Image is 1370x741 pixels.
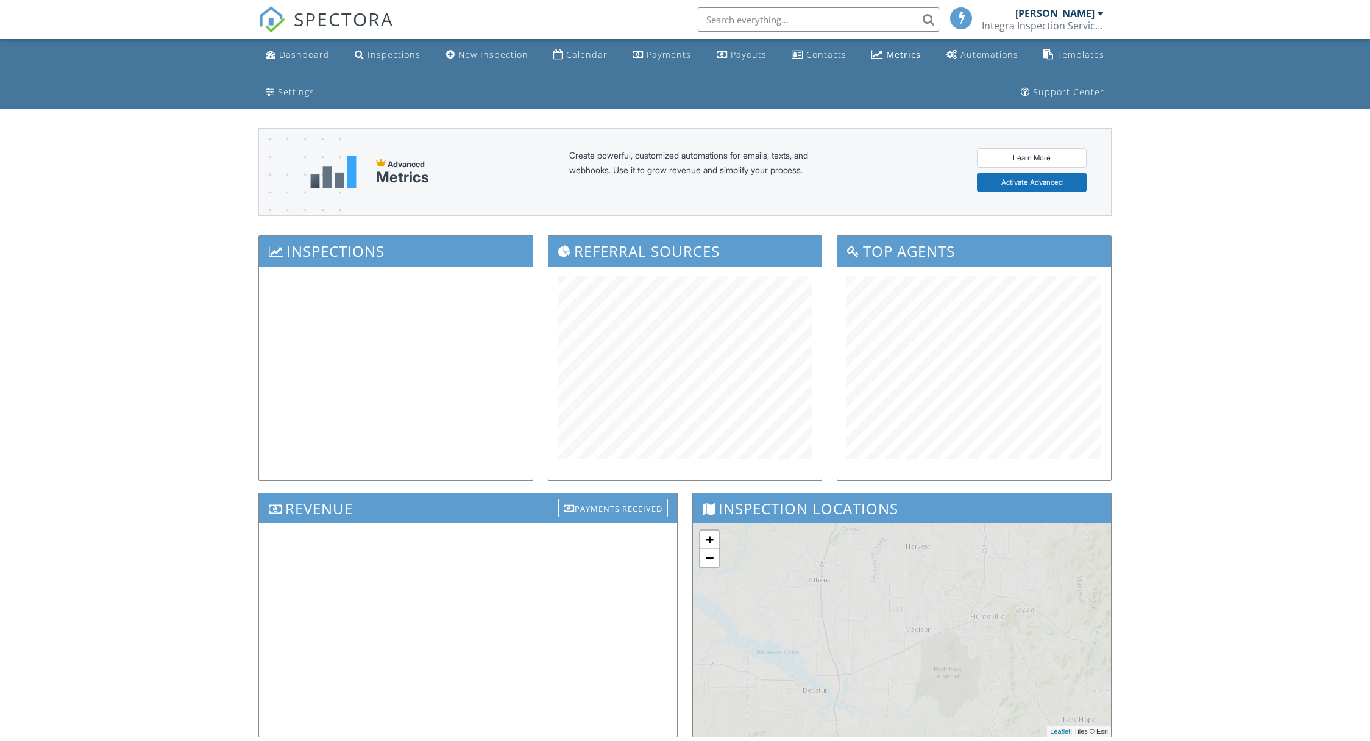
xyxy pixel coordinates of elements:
[697,7,940,32] input: Search everything...
[558,496,668,517] a: Payments Received
[376,169,429,186] div: Metrics
[960,49,1018,60] div: Automations
[558,499,668,517] div: Payments Received
[350,44,425,66] a: Inspections
[1016,81,1109,104] a: Support Center
[261,81,319,104] a: Settings
[1050,728,1070,735] a: Leaflet
[942,44,1023,66] a: Automations (Basic)
[886,49,921,60] div: Metrics
[787,44,851,66] a: Contacts
[982,20,1104,32] div: Integra Inspection Services, LLC
[259,493,677,523] h3: Revenue
[700,549,719,567] a: Zoom out
[279,49,330,60] div: Dashboard
[566,49,608,60] div: Calendar
[294,6,394,32] span: SPECTORA
[867,44,926,66] a: Metrics
[261,44,335,66] a: Dashboard
[647,49,691,60] div: Payments
[367,49,421,60] div: Inspections
[1015,7,1095,20] div: [PERSON_NAME]
[628,44,696,66] a: Payments
[569,148,837,196] div: Create powerful, customized automations for emails, texts, and webhooks. Use it to grow revenue a...
[1038,44,1109,66] a: Templates
[1057,49,1104,60] div: Templates
[259,236,533,266] h3: Inspections
[731,49,767,60] div: Payouts
[700,531,719,549] a: Zoom in
[458,49,528,60] div: New Inspection
[548,236,822,266] h3: Referral Sources
[258,6,285,33] img: The Best Home Inspection Software - Spectora
[278,86,314,98] div: Settings
[977,173,1087,192] a: Activate Advanced
[388,159,425,169] span: Advanced
[837,236,1111,266] h3: Top Agents
[258,16,394,42] a: SPECTORA
[977,148,1087,168] a: Learn More
[259,129,341,263] img: advanced-banner-bg-f6ff0eecfa0ee76150a1dea9fec4b49f333892f74bc19f1b897a312d7a1b2ff3.png
[310,156,357,188] img: metrics-aadfce2e17a16c02574e7fc40e4d6b8174baaf19895a402c862ea781aae8ef5b.svg
[1033,86,1104,98] div: Support Center
[806,49,846,60] div: Contacts
[1047,726,1111,737] div: | Tiles © Esri
[548,44,612,66] a: Calendar
[441,44,533,66] a: New Inspection
[712,44,772,66] a: Payouts
[693,493,1111,523] h3: Inspection Locations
